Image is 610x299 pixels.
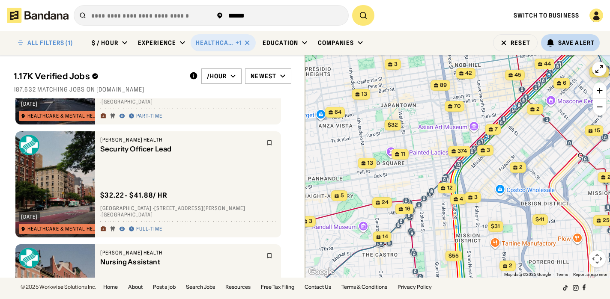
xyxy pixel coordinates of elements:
[307,266,335,278] img: Google
[383,233,388,240] span: 14
[27,113,96,118] div: Healthcare & Mental Health
[511,40,530,46] div: Reset
[514,12,579,19] a: Switch to Business
[100,92,276,105] div: [GEOGRAPHIC_DATA] · [STREET_ADDRESS][PERSON_NAME] · [GEOGRAPHIC_DATA]
[100,205,276,218] div: [GEOGRAPHIC_DATA] · [STREET_ADDRESS][PERSON_NAME] · [GEOGRAPHIC_DATA]
[305,284,331,290] a: Contact Us
[225,284,251,290] a: Resources
[103,284,118,290] a: Home
[536,106,540,113] span: 2
[153,284,176,290] a: Post a job
[309,218,312,225] span: 3
[495,126,498,133] span: 7
[207,72,227,80] div: /hour
[519,164,523,171] span: 2
[589,250,606,267] button: Map camera controls
[514,71,521,79] span: 45
[595,127,600,134] span: 15
[128,284,143,290] a: About
[307,266,335,278] a: Open this area in Google Maps (opens a new window)
[92,39,118,47] div: $ / hour
[447,184,453,192] span: 12
[368,160,373,167] span: 13
[382,199,389,206] span: 24
[14,71,182,81] div: 1.17K Verified Jobs
[7,8,69,23] img: Bandana logotype
[27,226,96,231] div: Healthcare & Mental Health
[341,284,387,290] a: Terms & Conditions
[136,226,162,233] div: Full-time
[318,39,354,47] div: Companies
[449,252,459,259] span: $55
[509,262,512,269] span: 2
[100,249,261,256] div: [PERSON_NAME] Health
[100,191,167,200] div: $ 32.22 - $41.88 / hr
[440,82,447,89] span: 89
[401,151,405,158] span: 11
[535,216,544,222] span: $41
[14,86,291,93] div: 187,632 matching jobs on [DOMAIN_NAME]
[457,148,467,155] span: 374
[460,195,463,203] span: 4
[335,109,341,116] span: 64
[563,80,566,87] span: 6
[136,113,162,120] div: Part-time
[19,248,39,268] img: Sutter Health logo
[487,147,490,154] span: 3
[573,272,607,277] a: Report a map error
[100,258,261,266] div: Nursing Assistant
[394,61,398,68] span: 3
[474,194,478,201] span: 3
[100,145,261,153] div: Security Officer Lead
[186,284,215,290] a: Search Jobs
[251,72,276,80] div: Newest
[362,91,367,98] span: 13
[263,39,298,47] div: Education
[491,223,500,229] span: $31
[388,121,398,128] span: $32
[405,205,410,213] span: 16
[100,136,261,143] div: [PERSON_NAME] Health
[236,39,242,47] div: +1
[398,284,432,290] a: Privacy Policy
[454,103,461,110] span: 70
[558,39,595,47] div: Save Alert
[14,98,291,278] div: grid
[592,68,601,75] span: $81
[196,39,234,47] div: Healthcare & Mental Health
[465,70,472,77] span: 42
[544,60,551,68] span: 44
[21,214,38,219] div: [DATE]
[556,272,568,277] a: Terms (opens in new tab)
[19,135,39,155] img: Sutter Health logo
[21,284,96,290] div: © 2025 Workwise Solutions Inc.
[27,40,73,46] div: ALL FILTERS (1)
[261,284,294,290] a: Free Tax Filing
[21,101,38,107] div: [DATE]
[504,272,551,277] span: Map data ©2025 Google
[138,39,176,47] div: Experience
[341,192,344,199] span: 5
